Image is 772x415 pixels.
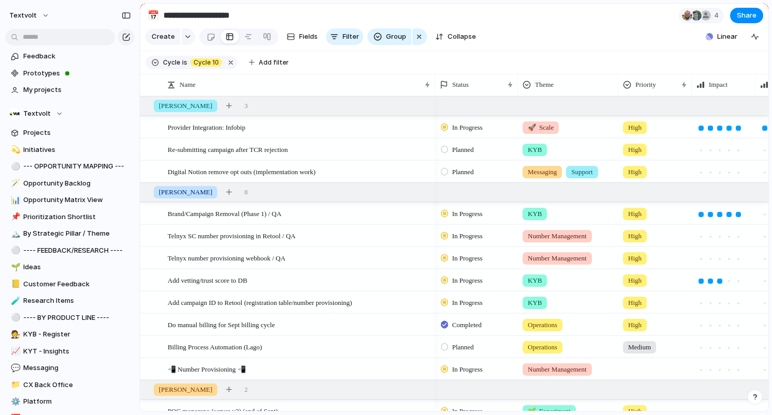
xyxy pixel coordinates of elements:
[5,293,135,309] div: 🧪Research Items
[528,253,587,264] span: Number Management
[5,310,135,326] a: ⚪---- BY PRODUCT LINE ----
[9,178,20,189] button: 🪄
[528,320,557,330] span: Operations
[11,312,18,324] div: ⚪
[528,275,542,286] span: KYB
[11,244,18,256] div: ⚪
[244,385,248,395] span: 2
[188,57,224,68] button: Cycle 10
[11,177,18,189] div: 🪄
[452,320,482,330] span: Completed
[11,295,18,307] div: 🧪
[23,161,131,172] span: --- OPPORTUNITY MAPPING ---
[11,278,18,290] div: 📒
[528,122,554,133] span: Scale
[528,298,542,308] span: KYB
[452,253,483,264] span: In Progress
[23,109,51,119] span: Textvolt
[5,327,135,342] a: 🧑‍⚖️KYB - Register
[5,159,135,174] div: ⚪--- OPPORTUNITY MAPPING ---
[11,144,18,156] div: 💫
[528,145,542,155] span: KYB
[168,229,295,241] span: Telnyx SC number provisioning in Retool / QA
[730,8,763,23] button: Share
[145,7,161,24] button: 📅
[628,167,642,177] span: High
[5,276,135,292] a: 📒Customer Feedback
[23,228,131,239] span: By Strategic Pillar / Theme
[244,187,248,197] span: 8
[628,275,642,286] span: High
[9,212,20,222] button: 📌
[628,122,642,133] span: High
[9,313,20,323] button: ⚪
[535,80,554,90] span: Theme
[5,243,135,258] div: ⚪---- FEEDBACK/RESEARCH ----
[168,143,288,155] span: Re-submitting campaign after TCR rejection
[9,262,20,272] button: 🌱
[709,80,728,90] span: Impact
[5,259,135,275] a: 🌱Ideas
[283,28,322,45] button: Fields
[259,58,289,67] span: Add filter
[714,10,722,21] span: 4
[23,145,131,155] span: Initiatives
[9,161,20,172] button: ⚪
[23,195,131,205] span: Opportunity Matrix View
[168,252,286,264] span: Telnyx number provisioning webhook / QA
[145,28,180,45] button: Create
[528,124,536,131] span: 🚀
[367,28,411,45] button: Group
[528,167,557,177] span: Messaging
[23,68,131,79] span: Prototypes
[628,298,642,308] span: High
[9,329,20,340] button: 🧑‍⚖️
[168,341,262,352] span: Billing Process Automation (Lago)
[5,7,55,24] button: textvolt
[528,364,587,375] span: Number Management
[23,279,131,289] span: Customer Feedback
[702,29,741,44] button: Linear
[5,192,135,208] a: 📊Opportunity Matrix View
[343,32,359,42] span: Filter
[571,167,592,177] span: Support
[448,32,476,42] span: Collapse
[628,320,642,330] span: High
[168,318,275,330] span: Do manual billing for Sept billing cycle
[11,194,18,206] div: 📊
[628,145,642,155] span: High
[5,49,135,64] a: Feedback
[431,28,480,45] button: Collapse
[5,142,135,158] a: 💫Initiatives
[452,209,483,219] span: In Progress
[163,58,180,67] span: Cycle
[147,8,159,22] div: 📅
[452,275,483,286] span: In Progress
[23,245,131,256] span: ---- FEEDBACK/RESEARCH ----
[5,209,135,225] div: 📌Prioritization Shortlist
[11,211,18,223] div: 📌
[23,178,131,189] span: Opportunity Backlog
[23,296,131,306] span: Research Items
[23,128,131,138] span: Projects
[244,101,248,111] span: 3
[23,51,131,62] span: Feedback
[11,228,18,240] div: 🏔️
[452,342,474,352] span: Planned
[23,329,131,340] span: KYB - Register
[5,82,135,98] a: My projects
[452,231,483,241] span: In Progress
[452,364,483,375] span: In Progress
[243,55,295,70] button: Add filter
[326,28,363,45] button: Filter
[5,125,135,141] a: Projects
[23,313,131,323] span: ---- BY PRODUCT LINE ----
[528,209,542,219] span: KYB
[717,32,737,42] span: Linear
